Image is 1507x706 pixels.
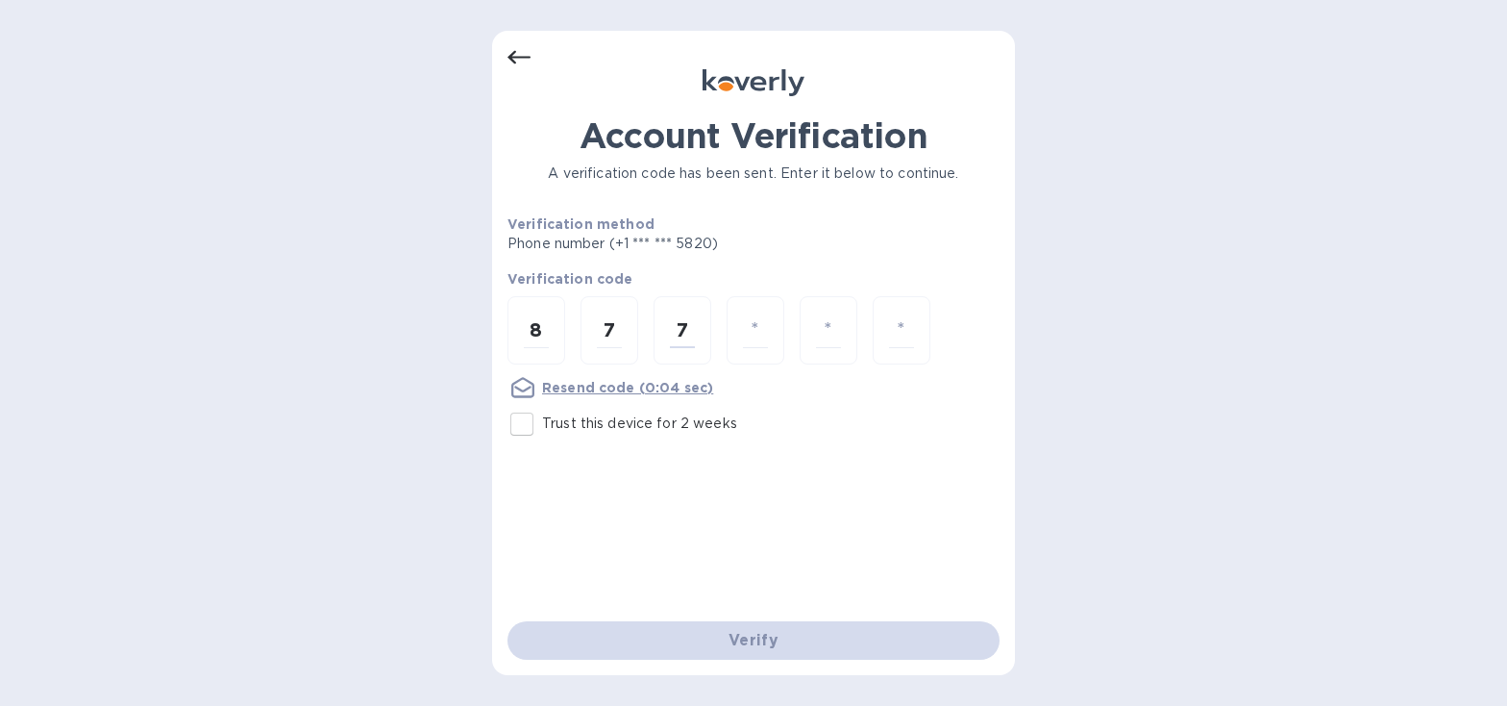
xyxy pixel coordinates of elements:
u: Resend code (0:04 sec) [542,380,713,395]
h1: Account Verification [507,115,1000,156]
p: Phone number (+1 *** *** 5820) [507,234,865,254]
p: A verification code has been sent. Enter it below to continue. [507,164,1000,184]
p: Trust this device for 2 weeks [542,414,737,434]
p: Verification code [507,269,1000,289]
b: Verification method [507,216,655,232]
